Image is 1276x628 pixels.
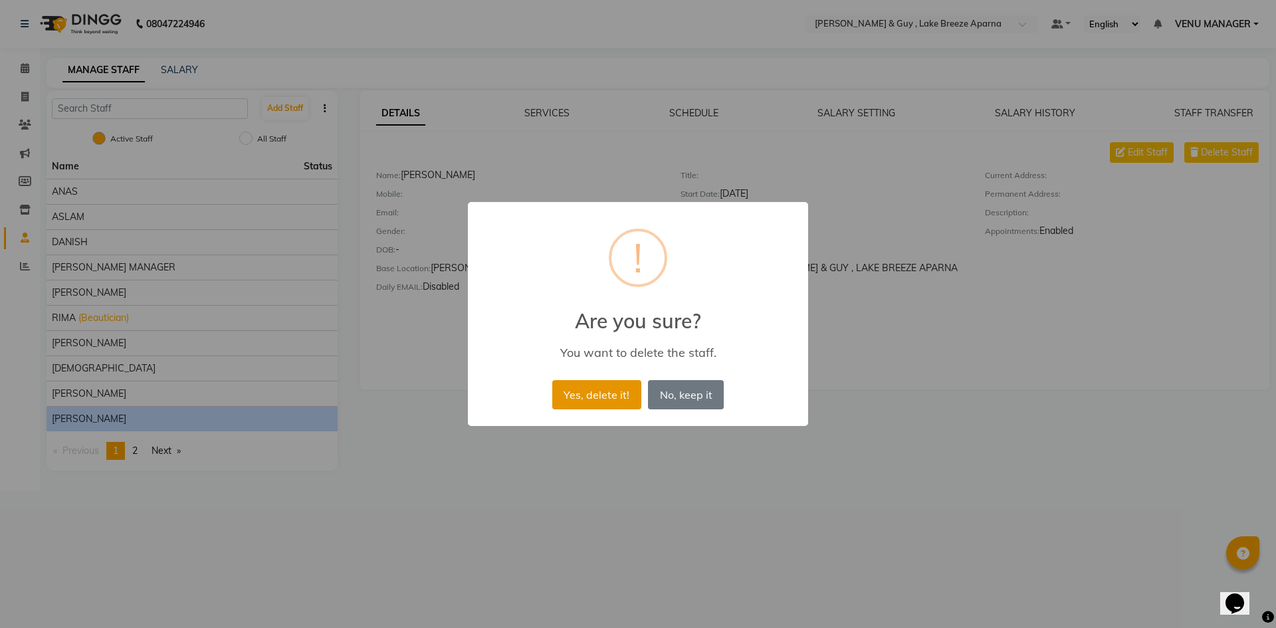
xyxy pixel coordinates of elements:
[648,380,724,409] button: No, keep it
[552,380,641,409] button: Yes, delete it!
[1220,575,1263,615] iframe: chat widget
[468,293,808,333] h2: Are you sure?
[487,345,789,360] div: You want to delete the staff.
[633,231,643,284] div: !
